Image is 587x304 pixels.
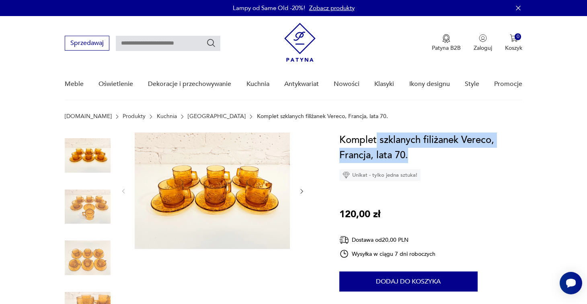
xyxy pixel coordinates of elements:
a: Oświetlenie [99,69,133,100]
button: 0Koszyk [505,34,522,52]
img: Ikona medalu [442,34,450,43]
a: Ikony designu [409,69,450,100]
img: Ikona dostawy [339,235,349,245]
img: Zdjęcie produktu Komplet szklanych filiżanek Vereco, Francja, lata 70. [135,133,290,249]
img: Zdjęcie produktu Komplet szklanych filiżanek Vereco, Francja, lata 70. [65,184,111,230]
a: Ikona medaluPatyna B2B [432,34,461,52]
a: [GEOGRAPHIC_DATA] [188,113,246,120]
button: Sprzedawaj [65,36,109,51]
img: Patyna - sklep z meblami i dekoracjami vintage [284,23,316,62]
h1: Komplet szklanych filiżanek Vereco, Francja, lata 70. [339,133,523,163]
div: Dostawa od 20,00 PLN [339,235,436,245]
img: Ikonka użytkownika [479,34,487,42]
a: Klasyki [374,69,394,100]
div: 0 [515,33,521,40]
a: Produkty [123,113,146,120]
div: Unikat - tylko jedna sztuka! [339,169,421,181]
p: Koszyk [505,44,522,52]
a: Zobacz produkty [309,4,355,12]
p: Komplet szklanych filiżanek Vereco, Francja, lata 70. [257,113,388,120]
img: Zdjęcie produktu Komplet szklanych filiżanek Vereco, Francja, lata 70. [65,133,111,178]
button: Dodaj do koszyka [339,271,478,292]
img: Ikona koszyka [510,34,518,42]
img: Zdjęcie produktu Komplet szklanych filiżanek Vereco, Francja, lata 70. [65,235,111,281]
button: Patyna B2B [432,34,461,52]
button: Zaloguj [474,34,492,52]
p: Lampy od Same Old -20%! [233,4,305,12]
a: Kuchnia [157,113,177,120]
a: Style [465,69,479,100]
button: Szukaj [206,38,216,48]
iframe: Smartsupp widget button [560,272,582,294]
div: Wysyłka w ciągu 7 dni roboczych [339,249,436,259]
a: Meble [65,69,84,100]
a: Dekoracje i przechowywanie [148,69,231,100]
p: Zaloguj [474,44,492,52]
img: Ikona diamentu [343,171,350,179]
a: Promocje [494,69,522,100]
p: Patyna B2B [432,44,461,52]
a: Kuchnia [246,69,269,100]
a: Antykwariat [284,69,319,100]
a: Sprzedawaj [65,41,109,47]
p: 120,00 zł [339,207,380,222]
a: Nowości [334,69,359,100]
a: [DOMAIN_NAME] [65,113,112,120]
